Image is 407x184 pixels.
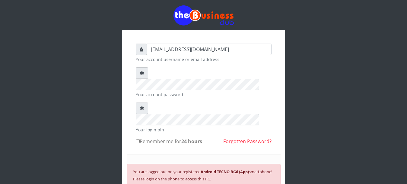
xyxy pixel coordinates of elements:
[136,139,140,143] input: Remember me for24 hours
[136,56,272,63] small: Your account username or email address
[133,169,272,182] small: You are logged out on your registered smartphone! Please login on the phone to access this PC.
[136,91,272,98] small: Your account password
[147,44,272,55] input: Username or email address
[181,138,202,145] b: 24 hours
[201,169,249,174] b: Android TECNO BG6 (App)
[223,138,272,145] a: Forgotten Password?
[136,138,202,145] label: Remember me for
[136,127,272,133] small: Your login pin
